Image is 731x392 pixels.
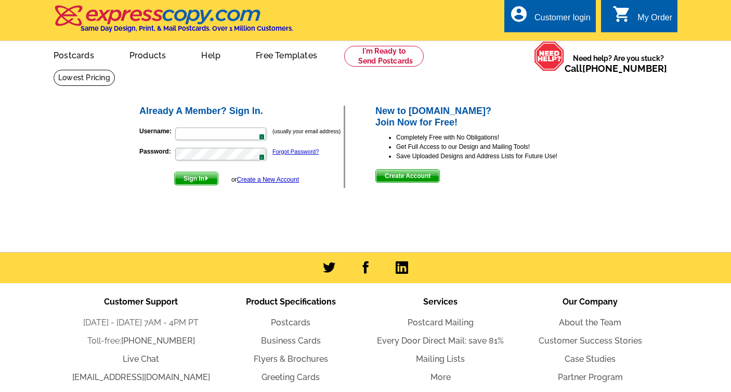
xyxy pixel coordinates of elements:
[113,42,183,67] a: Products
[376,170,439,182] span: Create Account
[262,372,320,382] a: Greeting Cards
[66,317,216,329] li: [DATE] - [DATE] 7AM - 4PM PT
[558,372,623,382] a: Partner Program
[396,133,593,142] li: Completely Free with No Obligations!
[72,372,210,382] a: [EMAIL_ADDRESS][DOMAIN_NAME]
[563,297,618,307] span: Our Company
[534,13,591,28] div: Customer login
[259,154,265,160] span: 1
[237,176,299,183] a: Create a New Account
[139,127,174,136] label: Username:
[66,335,216,347] li: Toll-free:
[81,24,293,32] h4: Same Day Design, Print, & Mail Postcards. Over 1 Million Customers.
[430,372,451,382] a: More
[204,176,209,181] img: button-next-arrow-white.png
[272,148,319,155] a: Forgot Password?
[255,150,263,158] img: npw-badge-icon.svg
[272,128,341,134] small: (usually your email address)
[565,53,672,74] span: Need help? Are you stuck?
[259,134,265,140] span: 1
[239,42,334,67] a: Free Templates
[254,354,328,364] a: Flyers & Brochures
[231,175,299,184] div: or
[261,336,321,346] a: Business Cards
[375,169,440,183] button: Create Account
[637,13,672,28] div: My Order
[123,354,159,364] a: Live Chat
[510,5,528,23] i: account_circle
[37,42,111,67] a: Postcards
[104,297,178,307] span: Customer Support
[139,147,174,156] label: Password:
[185,42,237,67] a: Help
[565,354,616,364] a: Case Studies
[612,11,672,24] a: shopping_cart My Order
[139,106,344,117] h2: Already A Member? Sign In.
[54,12,293,32] a: Same Day Design, Print, & Mail Postcards. Over 1 Million Customers.
[416,354,465,364] a: Mailing Lists
[174,172,218,185] button: Sign In
[510,11,591,24] a: account_circle Customer login
[396,151,593,161] li: Save Uploaded Designs and Address Lists for Future Use!
[559,318,621,327] a: About the Team
[121,336,195,346] a: [PHONE_NUMBER]
[534,41,565,71] img: help
[408,318,474,327] a: Postcard Mailing
[175,172,218,185] span: Sign In
[396,142,593,151] li: Get Full Access to our Design and Mailing Tools!
[582,63,667,74] a: [PHONE_NUMBER]
[377,336,504,346] a: Every Door Direct Mail: save 81%
[539,336,642,346] a: Customer Success Stories
[255,130,263,138] img: npw-badge-icon.svg
[423,297,458,307] span: Services
[565,63,667,74] span: Call
[375,106,593,128] h2: New to [DOMAIN_NAME]? Join Now for Free!
[612,5,631,23] i: shopping_cart
[271,318,310,327] a: Postcards
[246,297,336,307] span: Product Specifications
